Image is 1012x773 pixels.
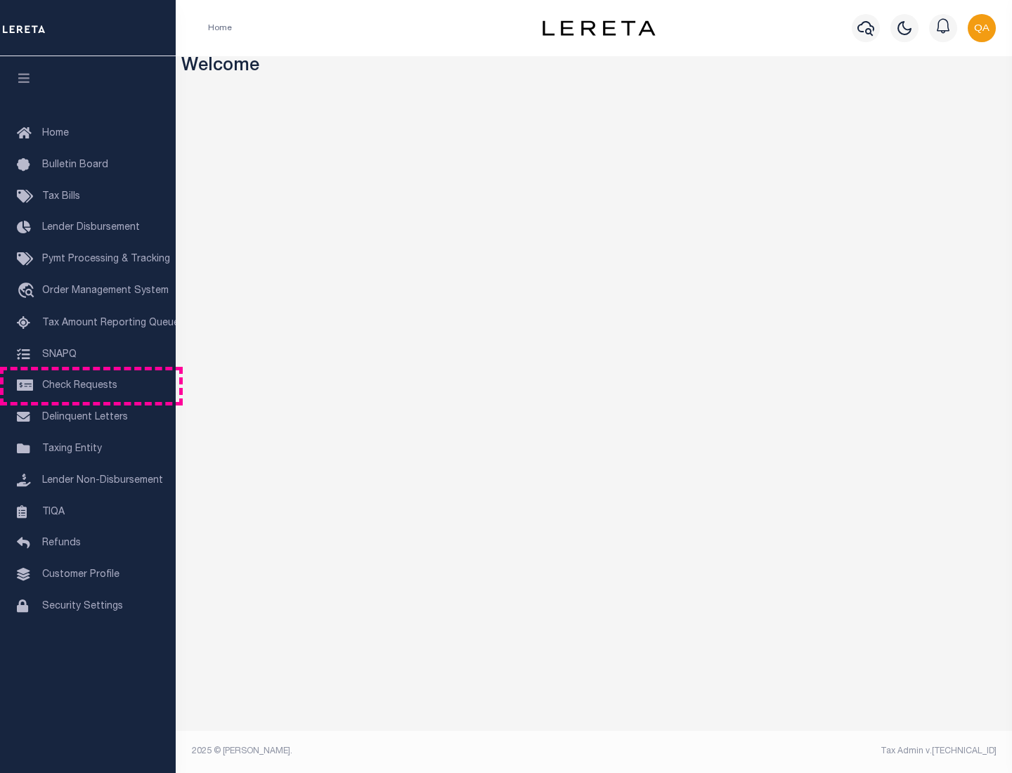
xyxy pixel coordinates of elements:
[543,20,655,36] img: logo-dark.svg
[42,349,77,359] span: SNAPQ
[42,223,140,233] span: Lender Disbursement
[42,381,117,391] span: Check Requests
[42,192,80,202] span: Tax Bills
[181,745,595,758] div: 2025 © [PERSON_NAME].
[604,745,997,758] div: Tax Admin v.[TECHNICAL_ID]
[42,413,128,422] span: Delinquent Letters
[208,22,232,34] li: Home
[42,129,69,138] span: Home
[42,160,108,170] span: Bulletin Board
[42,286,169,296] span: Order Management System
[968,14,996,42] img: svg+xml;base64,PHN2ZyB4bWxucz0iaHR0cDovL3d3dy53My5vcmcvMjAwMC9zdmciIHBvaW50ZXItZXZlbnRzPSJub25lIi...
[42,254,170,264] span: Pymt Processing & Tracking
[42,318,179,328] span: Tax Amount Reporting Queue
[42,476,163,486] span: Lender Non-Disbursement
[181,56,1007,78] h3: Welcome
[42,602,123,611] span: Security Settings
[42,538,81,548] span: Refunds
[42,570,119,580] span: Customer Profile
[42,507,65,517] span: TIQA
[42,444,102,454] span: Taxing Entity
[17,282,39,301] i: travel_explore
